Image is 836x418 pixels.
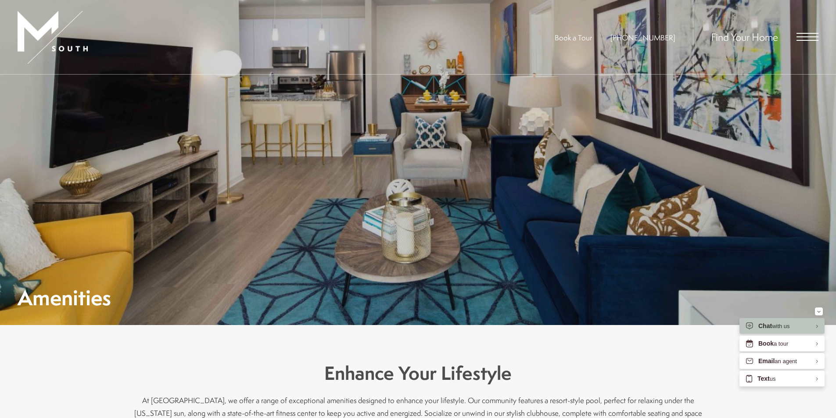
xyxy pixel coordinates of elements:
[610,32,675,43] a: Call Us at 813-570-8014
[18,11,88,64] img: MSouth
[797,33,818,41] button: Open Menu
[555,32,592,43] a: Book a Tour
[711,30,778,44] a: Find Your Home
[18,288,111,307] h1: Amenities
[610,32,675,43] span: [PHONE_NUMBER]
[133,360,703,386] h3: Enhance Your Lifestyle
